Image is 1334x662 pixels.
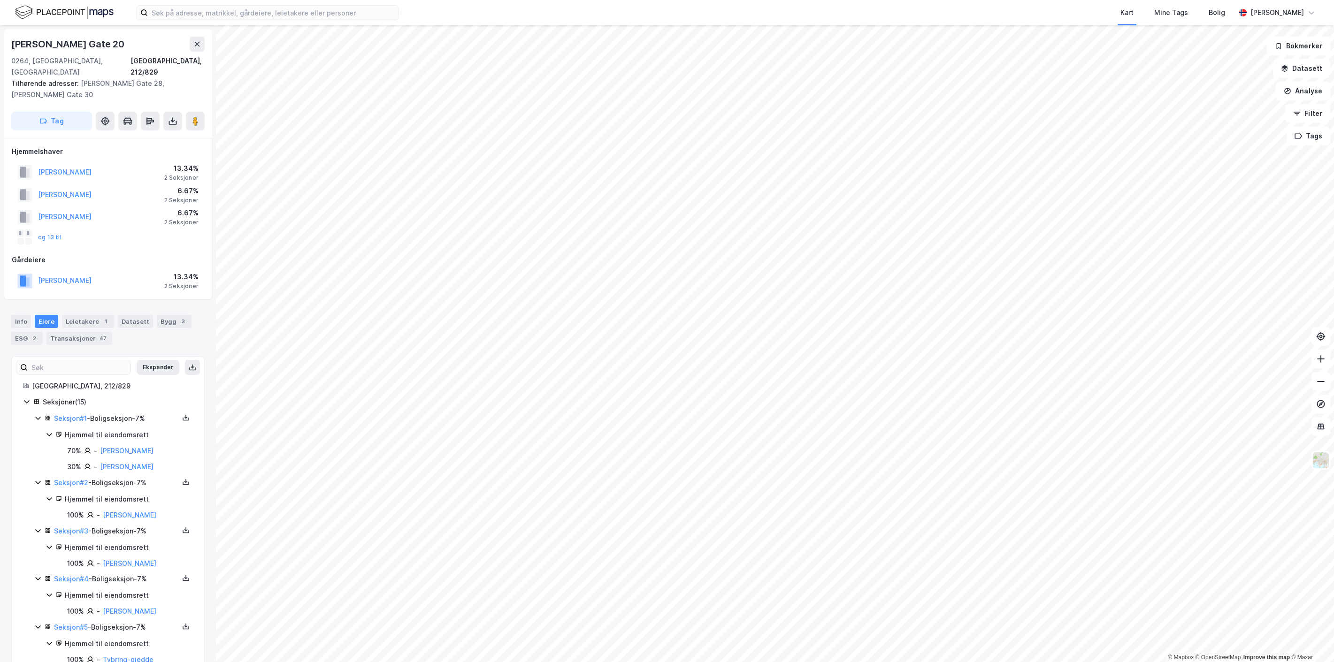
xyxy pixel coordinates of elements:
a: [PERSON_NAME] [100,447,153,455]
div: Hjemmel til eiendomsrett [65,429,193,441]
button: Filter [1285,104,1330,123]
div: - [97,558,100,569]
div: 6.67% [164,207,199,219]
div: Hjemmel til eiendomsrett [65,494,193,505]
div: 30% [67,461,81,472]
div: - Boligseksjon - 7% [54,477,179,488]
div: [PERSON_NAME] Gate 28, [PERSON_NAME] Gate 30 [11,78,197,100]
div: Bygg [157,315,192,328]
div: Kart [1120,7,1134,18]
input: Søk [28,360,130,374]
div: 100% [67,606,84,617]
div: 2 Seksjoner [164,174,199,182]
a: [PERSON_NAME] [103,559,156,567]
div: Mine Tags [1154,7,1188,18]
div: 2 [30,334,39,343]
div: 47 [98,334,108,343]
img: logo.f888ab2527a4732fd821a326f86c7f29.svg [15,4,114,21]
div: 0264, [GEOGRAPHIC_DATA], [GEOGRAPHIC_DATA] [11,55,130,78]
div: Hjemmel til eiendomsrett [65,590,193,601]
div: 2 Seksjoner [164,219,199,226]
div: [GEOGRAPHIC_DATA], 212/829 [32,380,193,392]
div: Eiere [35,315,58,328]
div: Info [11,315,31,328]
div: 2 Seksjoner [164,197,199,204]
button: Datasett [1273,59,1330,78]
a: Seksjon#5 [54,623,88,631]
div: [GEOGRAPHIC_DATA], 212/829 [130,55,205,78]
div: Datasett [118,315,153,328]
a: [PERSON_NAME] [103,511,156,519]
a: Seksjon#1 [54,414,87,422]
button: Ekspander [137,360,179,375]
div: Leietakere [62,315,114,328]
div: Hjemmelshaver [12,146,204,157]
div: - [97,510,100,521]
a: Seksjon#4 [54,575,89,583]
div: Transaksjoner [46,332,112,345]
div: - [94,445,97,457]
div: Hjemmel til eiendomsrett [65,542,193,553]
a: [PERSON_NAME] [100,463,153,471]
div: 2 Seksjoner [164,282,199,290]
div: 100% [67,558,84,569]
div: 3 [178,317,188,326]
div: - Boligseksjon - 7% [54,622,179,633]
a: Mapbox [1168,654,1194,661]
a: Seksjon#2 [54,479,88,487]
input: Søk på adresse, matrikkel, gårdeiere, leietakere eller personer [148,6,399,20]
iframe: Chat Widget [1287,617,1334,662]
div: - Boligseksjon - 7% [54,525,179,537]
button: Tags [1287,127,1330,145]
div: 1 [101,317,110,326]
img: Z [1312,451,1330,469]
div: Hjemmel til eiendomsrett [65,638,193,649]
div: ESG [11,332,43,345]
div: Bolig [1209,7,1225,18]
a: Improve this map [1243,654,1290,661]
div: 100% [67,510,84,521]
div: 6.67% [164,185,199,197]
button: Analyse [1276,82,1330,100]
div: 13.34% [164,271,199,282]
div: [PERSON_NAME] Gate 20 [11,37,126,52]
div: Gårdeiere [12,254,204,266]
div: - Boligseksjon - 7% [54,413,179,424]
a: Seksjon#3 [54,527,88,535]
a: [PERSON_NAME] [103,607,156,615]
a: OpenStreetMap [1196,654,1241,661]
button: Bokmerker [1267,37,1330,55]
div: - [97,606,100,617]
div: 70% [67,445,81,457]
div: - [94,461,97,472]
button: Tag [11,112,92,130]
span: Tilhørende adresser: [11,79,81,87]
div: - Boligseksjon - 7% [54,573,179,585]
div: [PERSON_NAME] [1250,7,1304,18]
div: Seksjoner ( 15 ) [43,396,193,408]
div: 13.34% [164,163,199,174]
